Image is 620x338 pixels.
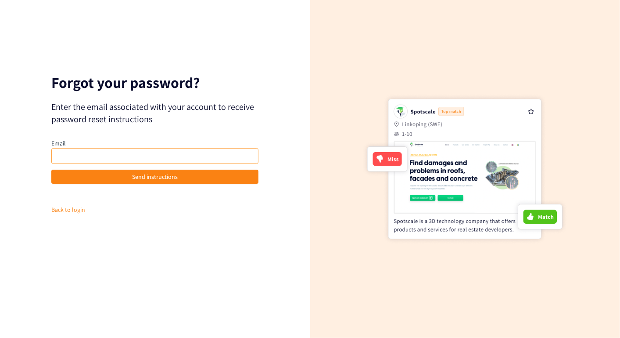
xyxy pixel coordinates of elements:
[477,243,620,338] iframe: Chat Widget
[51,170,258,184] button: Send instructions
[132,172,178,182] span: Send instructions
[51,76,258,90] p: Forgot your password?
[51,206,85,214] a: Back to login
[51,101,258,125] p: Enter the email associated with your account to receive password reset instructions
[51,139,66,147] label: Email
